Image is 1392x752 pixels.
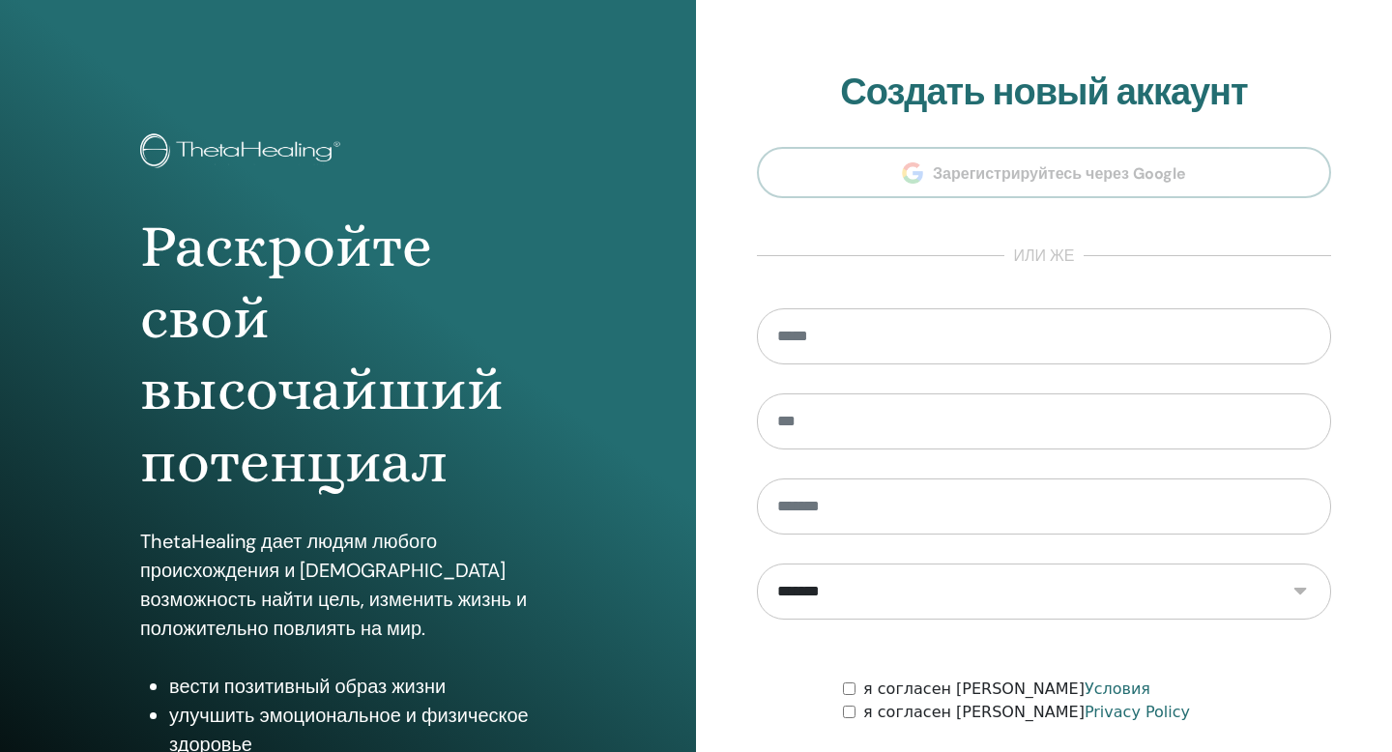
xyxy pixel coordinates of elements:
p: ThetaHealing дает людям любого происхождения и [DEMOGRAPHIC_DATA] возможность найти цель, изменит... [140,527,556,643]
a: Privacy Policy [1085,703,1190,721]
label: я согласен [PERSON_NAME] [863,701,1190,724]
h2: Создать новый аккаунт [757,71,1331,115]
h1: Раскройте свой высочайший потенциал [140,211,556,499]
span: или же [1004,245,1085,268]
li: вести позитивный образ жизни [169,672,556,701]
label: я согласен [PERSON_NAME] [863,678,1150,701]
a: Условия [1085,680,1150,698]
